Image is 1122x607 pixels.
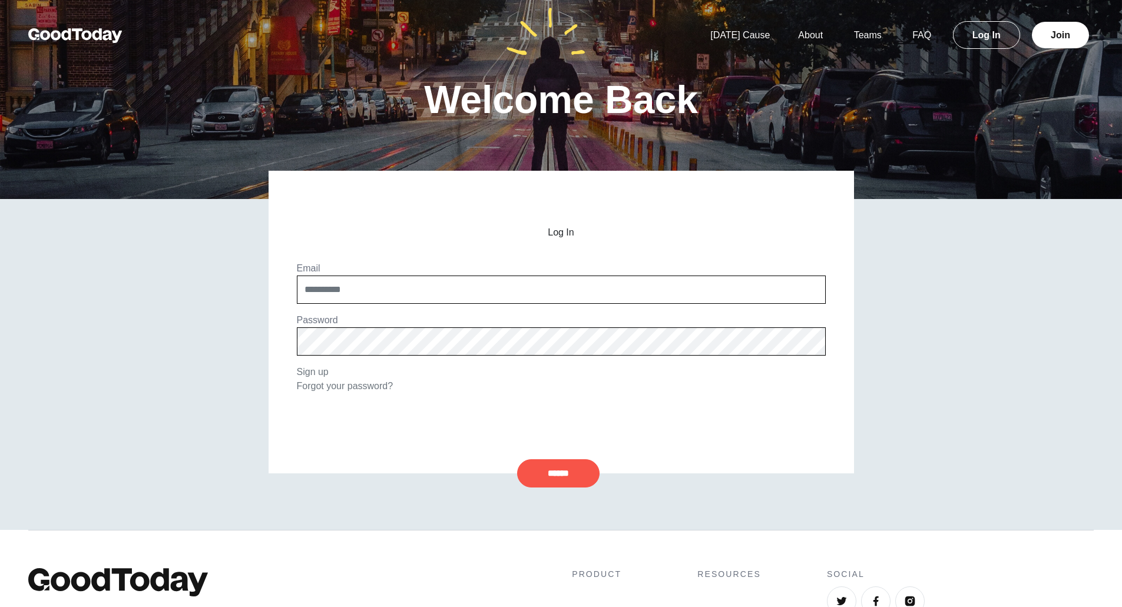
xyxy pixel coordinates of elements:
[898,30,945,40] a: FAQ
[1032,22,1089,48] a: Join
[297,367,329,377] a: Sign up
[836,595,848,607] img: Twitter
[424,80,698,119] h1: Welcome Back
[696,30,784,40] a: [DATE] Cause
[784,30,837,40] a: About
[572,568,631,581] h4: Product
[297,263,320,273] label: Email
[297,381,393,391] a: Forgot your password?
[953,21,1020,49] a: Log In
[28,568,208,596] img: GoodToday
[827,568,1094,581] h4: Social
[697,568,761,581] h4: Resources
[870,595,882,607] img: Facebook
[904,595,916,607] img: Instagram
[297,227,826,238] h2: Log In
[840,30,896,40] a: Teams
[297,315,338,325] label: Password
[28,28,123,43] img: GoodToday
